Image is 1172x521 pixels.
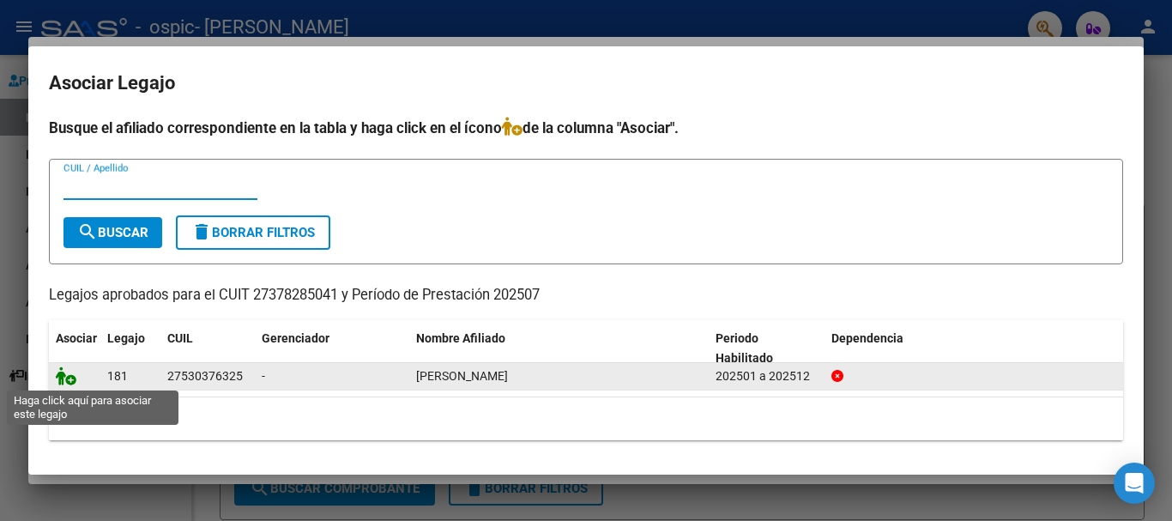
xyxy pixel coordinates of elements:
span: Asociar [56,331,97,345]
span: CUIL [167,331,193,345]
datatable-header-cell: Periodo Habilitado [709,320,825,377]
datatable-header-cell: Gerenciador [255,320,409,377]
span: Gerenciador [262,331,329,345]
datatable-header-cell: CUIL [160,320,255,377]
span: 181 [107,369,128,383]
datatable-header-cell: Legajo [100,320,160,377]
datatable-header-cell: Dependencia [825,320,1124,377]
div: 202501 a 202512 [716,367,818,386]
span: Nombre Afiliado [416,331,505,345]
h4: Busque el afiliado correspondiente en la tabla y haga click en el ícono de la columna "Asociar". [49,117,1123,139]
datatable-header-cell: Asociar [49,320,100,377]
span: Periodo Habilitado [716,331,773,365]
span: Buscar [77,225,148,240]
datatable-header-cell: Nombre Afiliado [409,320,709,377]
div: Open Intercom Messenger [1114,463,1155,504]
button: Borrar Filtros [176,215,330,250]
span: Borrar Filtros [191,225,315,240]
p: Legajos aprobados para el CUIT 27378285041 y Período de Prestación 202507 [49,285,1123,306]
h2: Asociar Legajo [49,67,1123,100]
mat-icon: delete [191,221,212,242]
div: 27530376325 [167,367,243,386]
mat-icon: search [77,221,98,242]
span: - [262,369,265,383]
button: Buscar [63,217,162,248]
div: 1 registros [49,397,1123,440]
span: Legajo [107,331,145,345]
span: AYALA EMA [416,369,508,383]
span: Dependencia [831,331,903,345]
